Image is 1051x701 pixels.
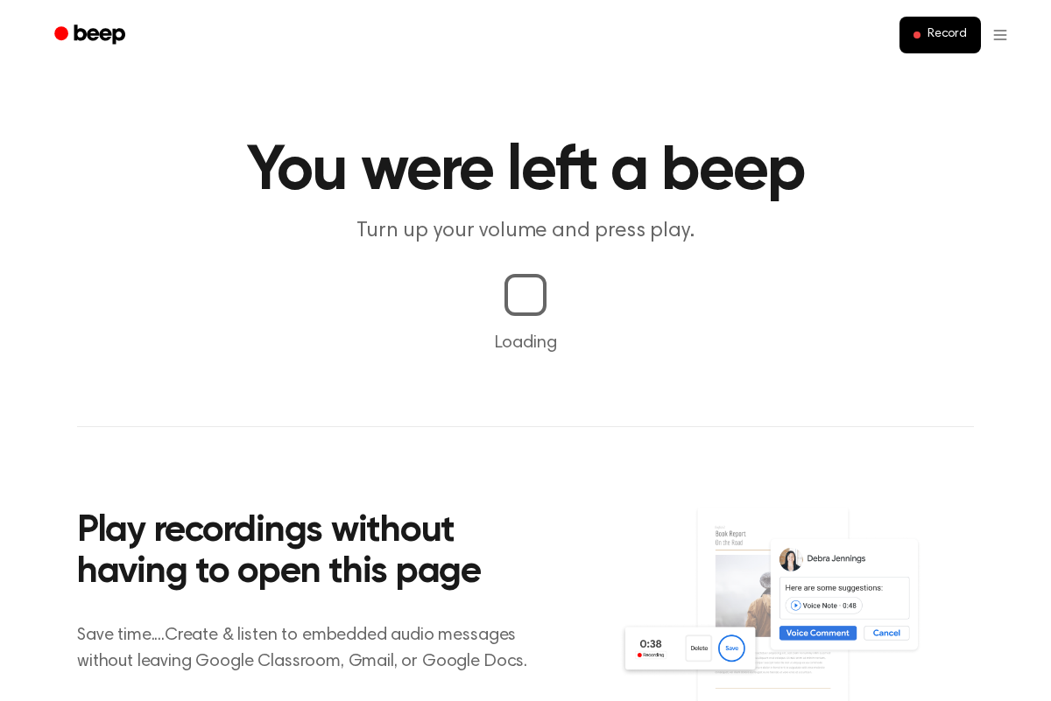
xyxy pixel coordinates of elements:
[21,330,1030,356] p: Loading
[42,18,141,53] a: Beep
[899,17,981,53] button: Record
[77,622,549,675] p: Save time....Create & listen to embedded audio messages without leaving Google Classroom, Gmail, ...
[189,217,862,246] p: Turn up your volume and press play.
[77,140,974,203] h1: You were left a beep
[991,18,1009,53] button: Open menu
[928,27,967,43] span: Record
[77,511,549,594] h2: Play recordings without having to open this page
